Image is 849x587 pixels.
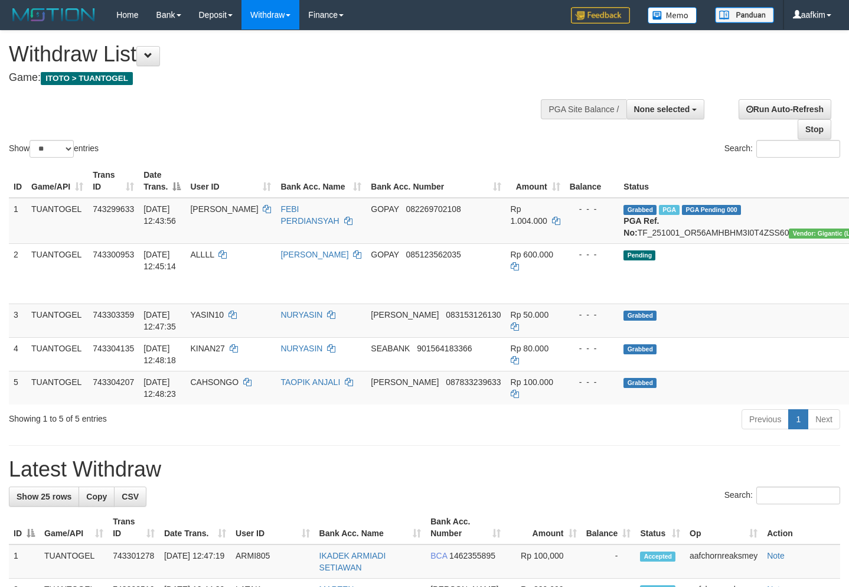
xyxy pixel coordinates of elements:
span: PGA Pending [682,205,741,215]
span: Copy 901564183366 to clipboard [417,344,472,353]
a: Copy [79,487,115,507]
th: Game/API: activate to sort column ascending [27,164,88,198]
td: Rp 100,000 [505,544,581,579]
span: None selected [634,105,690,114]
th: ID [9,164,27,198]
span: [DATE] 12:48:18 [143,344,176,365]
a: [PERSON_NAME] [280,250,348,259]
span: Grabbed [623,205,657,215]
input: Search: [756,487,840,504]
span: Copy 087833239633 to clipboard [446,377,501,387]
span: Accepted [640,552,675,562]
div: - - - [570,343,615,354]
span: ITOTO > TUANTOGEL [41,72,133,85]
span: Copy [86,492,107,501]
span: Grabbed [623,378,657,388]
th: Balance: activate to sort column ascending [582,511,636,544]
th: Bank Acc. Number: activate to sort column ascending [366,164,505,198]
span: 743300953 [93,250,134,259]
div: - - - [570,249,615,260]
a: Show 25 rows [9,487,79,507]
span: ALLLL [190,250,214,259]
td: TUANTOGEL [27,198,88,244]
td: 743301278 [108,544,159,579]
label: Search: [724,487,840,504]
label: Show entries [9,140,99,158]
h1: Latest Withdraw [9,458,840,481]
span: SEABANK [371,344,410,353]
img: Feedback.jpg [571,7,630,24]
th: Bank Acc. Name: activate to sort column ascending [315,511,426,544]
th: Amount: activate to sort column ascending [506,164,565,198]
td: 3 [9,304,27,337]
div: Showing 1 to 5 of 5 entries [9,408,345,425]
td: aafchornreaksmey [685,544,762,579]
td: 2 [9,243,27,304]
th: Amount: activate to sort column ascending [505,511,581,544]
span: GOPAY [371,204,399,214]
img: panduan.png [715,7,774,23]
th: Date Trans.: activate to sort column ascending [159,511,231,544]
td: 4 [9,337,27,371]
th: User ID: activate to sort column ascending [231,511,315,544]
td: TUANTOGEL [27,337,88,371]
span: Copy 082269702108 to clipboard [406,204,461,214]
div: - - - [570,376,615,388]
div: - - - [570,309,615,321]
th: Trans ID: activate to sort column ascending [108,511,159,544]
span: Pending [623,250,655,260]
th: Op: activate to sort column ascending [685,511,762,544]
h1: Withdraw List [9,43,554,66]
span: Marked by aafyoumonoriya [659,205,680,215]
span: Rp 100.000 [511,377,553,387]
td: TUANTOGEL [27,304,88,337]
th: Status: activate to sort column ascending [635,511,685,544]
span: Copy 083153126130 to clipboard [446,310,501,319]
span: 743303359 [93,310,134,319]
span: Rp 1.004.000 [511,204,547,226]
span: Rp 50.000 [511,310,549,319]
td: [DATE] 12:47:19 [159,544,231,579]
a: TAOPIK ANJALI [280,377,340,387]
a: Stop [798,119,831,139]
span: [PERSON_NAME] [371,377,439,387]
a: Previous [742,409,789,429]
th: Balance [565,164,619,198]
td: TUANTOGEL [27,243,88,304]
div: PGA Site Balance / [541,99,626,119]
span: Rp 600.000 [511,250,553,259]
img: Button%20Memo.svg [648,7,697,24]
a: FEBI PERDIANSYAH [280,204,339,226]
a: Note [767,551,785,560]
span: BCA [430,551,447,560]
span: KINAN27 [190,344,224,353]
span: CSV [122,492,139,501]
span: Grabbed [623,311,657,321]
th: Trans ID: activate to sort column ascending [88,164,139,198]
span: [DATE] 12:43:56 [143,204,176,226]
input: Search: [756,140,840,158]
span: [PERSON_NAME] [190,204,258,214]
a: Next [808,409,840,429]
a: CSV [114,487,146,507]
span: Copy 085123562035 to clipboard [406,250,461,259]
th: Bank Acc. Number: activate to sort column ascending [426,511,505,544]
span: Copy 1462355895 to clipboard [449,551,495,560]
img: MOTION_logo.png [9,6,99,24]
th: User ID: activate to sort column ascending [185,164,276,198]
a: Run Auto-Refresh [739,99,831,119]
a: NURYASIN [280,310,322,319]
td: - [582,544,636,579]
th: Bank Acc. Name: activate to sort column ascending [276,164,366,198]
span: 743299633 [93,204,134,214]
td: 5 [9,371,27,405]
span: Grabbed [623,344,657,354]
span: [DATE] 12:47:35 [143,310,176,331]
td: TUANTOGEL [27,371,88,405]
label: Search: [724,140,840,158]
div: - - - [570,203,615,215]
span: [DATE] 12:48:23 [143,377,176,399]
th: Game/API: activate to sort column ascending [40,511,108,544]
span: Show 25 rows [17,492,71,501]
h4: Game: [9,72,554,84]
